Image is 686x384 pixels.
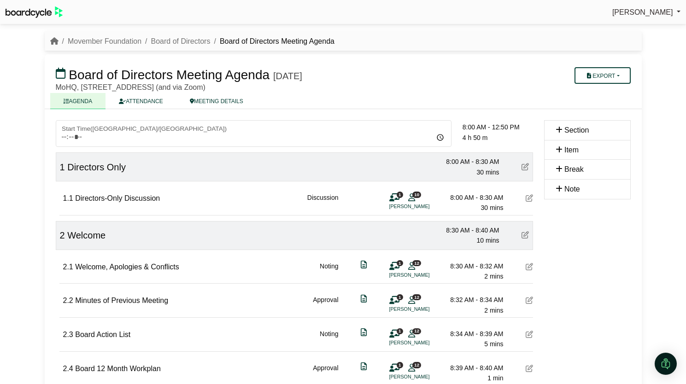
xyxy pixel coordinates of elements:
[68,37,141,45] a: Movember Foundation
[60,162,65,172] span: 1
[50,35,334,47] nav: breadcrumb
[63,331,73,338] span: 2.3
[389,339,458,347] li: [PERSON_NAME]
[75,194,160,202] span: Directors-Only Discussion
[63,194,73,202] span: 1.1
[564,126,589,134] span: Section
[412,260,421,266] span: 12
[307,192,339,213] div: Discussion
[397,362,403,368] span: 1
[63,297,73,304] span: 2.2
[313,295,338,315] div: Approval
[612,6,680,18] a: [PERSON_NAME]
[313,363,338,384] div: Approval
[484,273,503,280] span: 2 mins
[463,134,487,141] span: 4 h 50 m
[210,35,334,47] li: Board of Directors Meeting Agenda
[397,260,403,266] span: 1
[60,230,65,240] span: 2
[439,192,504,203] div: 8:00 AM - 8:30 AM
[564,185,580,193] span: Note
[435,225,499,235] div: 8:30 AM - 8:40 AM
[75,263,179,271] span: Welcome, Apologies & Conflicts
[389,373,458,381] li: [PERSON_NAME]
[75,365,161,372] span: Board 12 Month Workplan
[56,83,205,91] span: MoHQ, [STREET_ADDRESS] (and via Zoom)
[439,295,504,305] div: 8:32 AM - 8:34 AM
[435,157,499,167] div: 8:00 AM - 8:30 AM
[50,93,106,109] a: AGENDA
[273,70,302,81] div: [DATE]
[439,329,504,339] div: 8:34 AM - 8:39 AM
[63,263,73,271] span: 2.1
[487,374,503,382] span: 1 min
[575,67,630,84] button: Export
[439,261,504,271] div: 8:30 AM - 8:32 AM
[476,169,499,176] span: 30 mins
[481,204,503,211] span: 30 mins
[320,329,338,349] div: Noting
[69,68,270,82] span: Board of Directors Meeting Agenda
[63,365,73,372] span: 2.4
[412,328,421,334] span: 12
[564,165,584,173] span: Break
[612,8,673,16] span: [PERSON_NAME]
[439,363,504,373] div: 8:39 AM - 8:40 AM
[176,93,257,109] a: MEETING DETAILS
[397,294,403,300] span: 1
[655,353,677,375] div: Open Intercom Messenger
[476,237,499,244] span: 10 mins
[412,294,421,300] span: 12
[6,6,63,18] img: BoardcycleBlackGreen-aaafeed430059cb809a45853b8cf6d952af9d84e6e89e1f1685b34bfd5cb7d64.svg
[389,305,458,313] li: [PERSON_NAME]
[564,146,579,154] span: Item
[463,122,533,132] div: 8:00 AM - 12:50 PM
[75,331,130,338] span: Board Action List
[397,328,403,334] span: 1
[67,230,106,240] span: Welcome
[397,192,403,198] span: 1
[67,162,126,172] span: Directors Only
[412,192,421,198] span: 10
[389,271,458,279] li: [PERSON_NAME]
[484,307,503,314] span: 2 mins
[151,37,211,45] a: Board of Directors
[106,93,176,109] a: ATTENDANCE
[484,340,503,348] span: 5 mins
[75,297,168,304] span: Minutes of Previous Meeting
[412,362,421,368] span: 12
[389,203,458,210] li: [PERSON_NAME]
[320,261,338,282] div: Noting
